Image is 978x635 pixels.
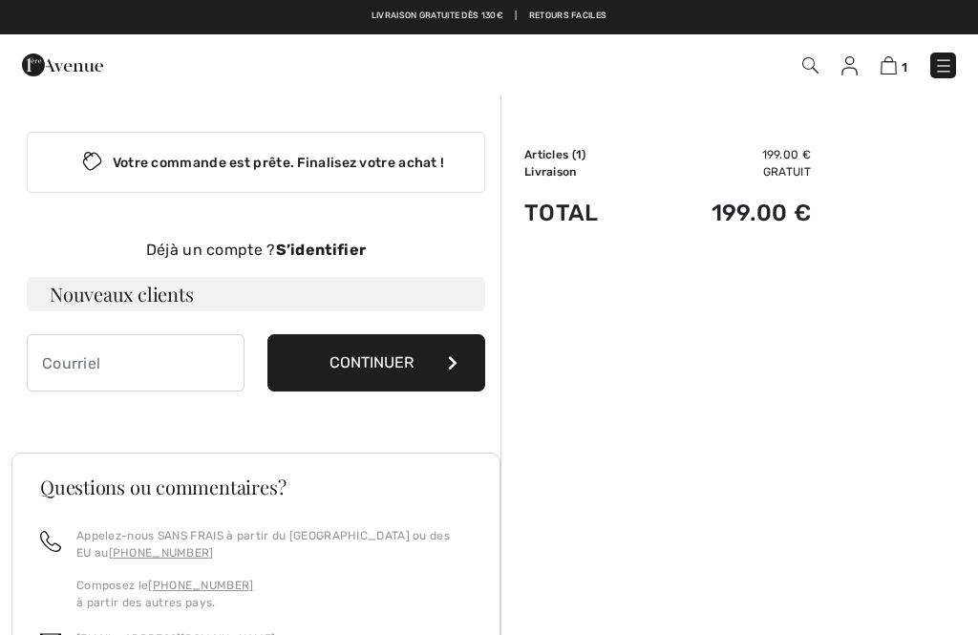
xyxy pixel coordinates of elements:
td: Articles ( ) [524,146,647,163]
span: | [515,10,517,23]
a: Retours faciles [529,10,607,23]
span: 1 [902,60,907,74]
td: Gratuit [647,163,811,180]
button: Continuer [267,334,485,392]
a: 1 [881,53,907,76]
p: Appelez-nous SANS FRAIS à partir du [GEOGRAPHIC_DATA] ou des EU au [76,527,472,561]
img: Mes infos [841,56,858,75]
div: Votre commande est prête. Finalisez votre achat ! [27,132,485,193]
img: Menu [934,56,953,75]
img: Panier d'achat [881,56,897,74]
td: 199.00 € [647,146,811,163]
div: Déjà un compte ? [27,239,485,262]
a: 1ère Avenue [22,54,103,73]
img: Recherche [802,57,819,74]
a: [PHONE_NUMBER] [148,579,253,592]
h3: Questions ou commentaires? [40,477,472,497]
span: 1 [576,148,582,161]
input: Courriel [27,334,244,392]
td: Livraison [524,163,647,180]
p: Composez le à partir des autres pays. [76,577,472,611]
a: [PHONE_NUMBER] [109,546,214,560]
img: call [40,531,61,552]
h3: Nouveaux clients [27,277,485,311]
a: Livraison gratuite dès 130€ [372,10,503,23]
td: 199.00 € [647,180,811,245]
td: Total [524,180,647,245]
strong: S’identifier [276,241,367,259]
img: 1ère Avenue [22,46,103,84]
